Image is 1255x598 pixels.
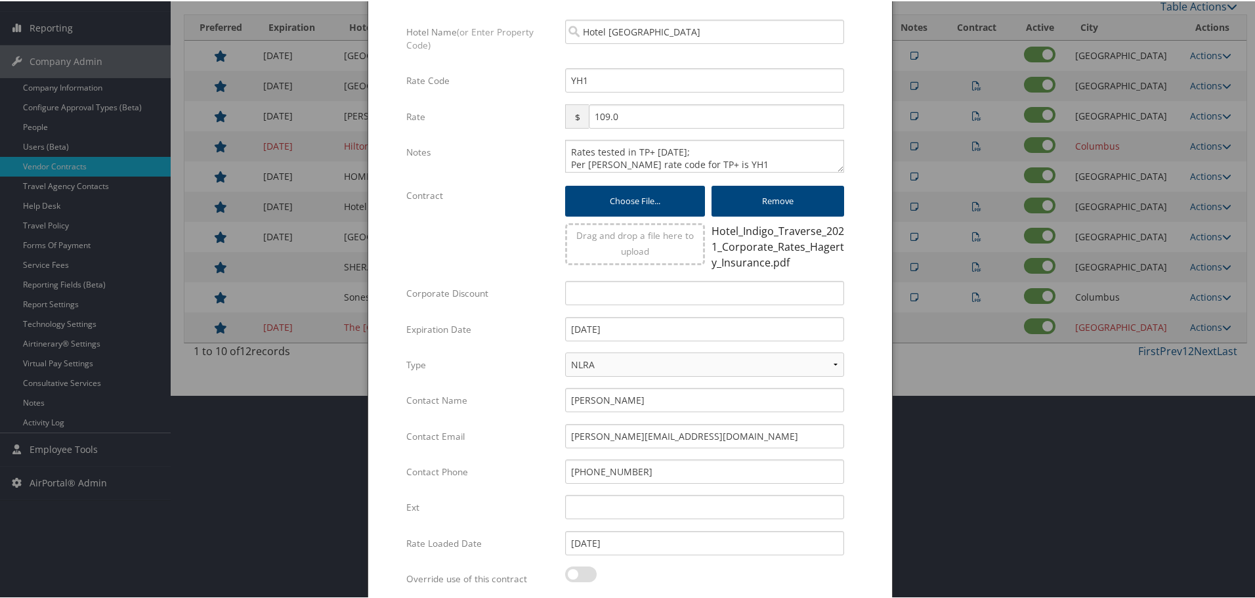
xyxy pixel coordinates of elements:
[712,184,844,215] button: Remove
[406,565,555,590] label: Override use of this contract
[406,494,555,519] label: Ext
[406,280,555,305] label: Corporate Discount
[406,458,555,483] label: Contact Phone
[576,228,694,256] span: Drag and drop a file here to upload
[406,530,555,555] label: Rate Loaded Date
[406,67,555,92] label: Rate Code
[565,458,844,482] input: (___) ___-____
[406,316,555,341] label: Expiration Date
[406,24,534,50] span: (or Enter Property Code)
[406,103,555,128] label: Rate
[406,139,555,163] label: Notes
[406,351,555,376] label: Type
[406,18,555,57] label: Hotel Name
[406,423,555,448] label: Contact Email
[406,182,555,207] label: Contract
[565,103,588,127] span: $
[712,222,844,269] div: Hotel_Indigo_Traverse_2021_Corporate_Rates_Hagerty_Insurance.pdf
[406,387,555,412] label: Contact Name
